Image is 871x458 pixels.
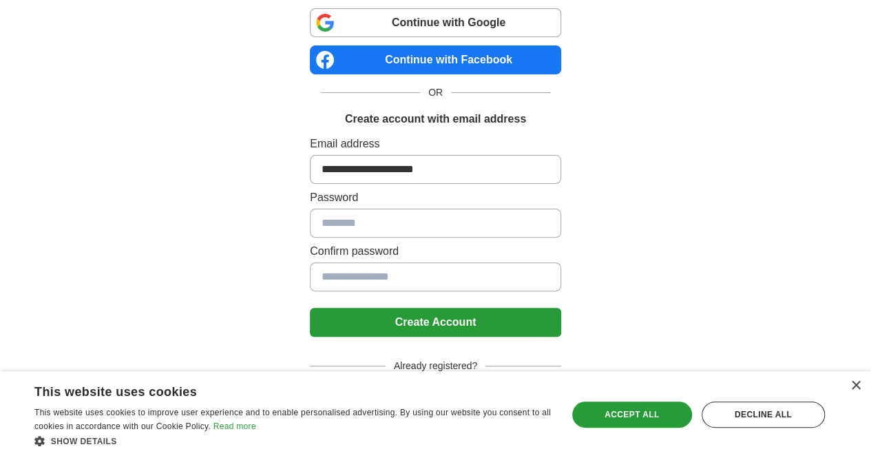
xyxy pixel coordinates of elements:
a: Continue with Facebook [310,45,561,74]
span: OR [420,85,451,100]
div: This website uses cookies [34,379,517,400]
a: Continue with Google [310,8,561,37]
a: Read more, opens a new window [213,421,256,431]
div: Decline all [702,402,825,428]
label: Confirm password [310,243,561,260]
label: Email address [310,136,561,152]
span: This website uses cookies to improve user experience and to enable personalised advertising. By u... [34,408,551,431]
button: Create Account [310,308,561,337]
div: Show details [34,434,552,448]
label: Password [310,189,561,206]
span: Already registered? [386,359,485,373]
span: Show details [51,437,117,446]
div: Close [850,381,861,391]
h1: Create account with email address [345,111,526,127]
div: Accept all [572,402,692,428]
